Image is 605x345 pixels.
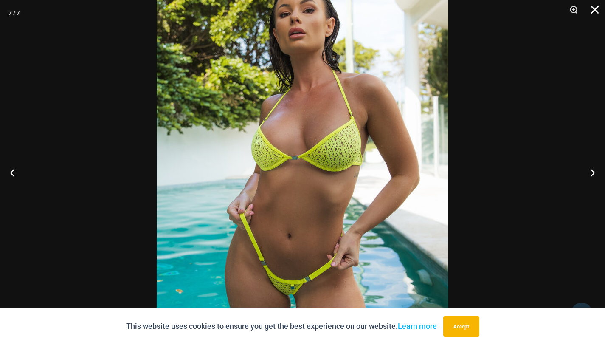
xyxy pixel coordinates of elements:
[8,6,20,19] div: 7 / 7
[126,320,437,333] p: This website uses cookies to ensure you get the best experience on our website.
[573,151,605,194] button: Next
[398,322,437,331] a: Learn more
[443,316,479,337] button: Accept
